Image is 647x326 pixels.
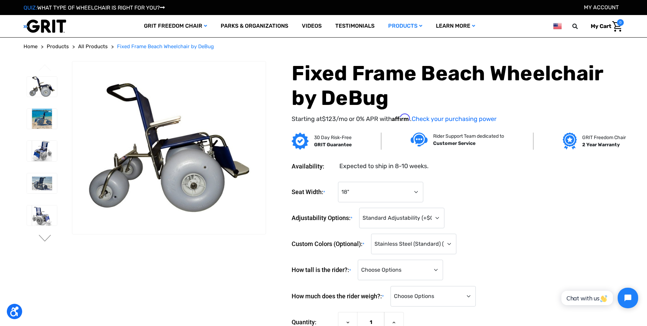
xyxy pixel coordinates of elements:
[433,133,504,140] p: Rider Support Team dedicated to
[411,133,428,147] img: Customer service
[563,133,577,150] img: Grit freedom
[24,19,66,33] img: GRIT All-Terrain Wheelchair and Mobility Equipment
[292,286,387,307] label: How much does the rider weigh?:
[292,234,368,255] label: Custom Colors (Optional):
[292,133,309,150] img: GRIT Guarantee
[433,140,475,146] strong: Customer Service
[322,115,336,123] span: $123
[292,114,623,124] p: Starting at /mo or 0% APR with .
[314,142,352,148] strong: GRIT Guarantee
[214,15,295,37] a: Parks & Organizations
[292,260,354,281] label: How tall is the rider?:
[27,77,57,97] img: Fixed Frame Beach Wheelchair by DeBug
[314,134,352,141] p: 30 Day Risk-Free
[24,4,37,11] span: QUIZ:
[612,21,622,32] img: Cart
[412,115,497,123] a: Check your purchasing power - Learn more about Affirm Financing (opens in modal)
[38,64,52,72] button: Go to slide 4 of 4
[292,162,335,171] dt: Availability:
[575,19,586,33] input: Search
[137,15,214,37] a: GRIT Freedom Chair
[295,15,328,37] a: Videos
[117,43,214,51] a: Fixed Frame Beach Wheelchair by DeBug
[292,182,335,203] label: Seat Width:
[582,134,626,141] p: GRIT Freedom Chair
[78,43,108,50] span: All Products
[328,15,381,37] a: Testimonials
[429,15,482,37] a: Learn More
[27,205,57,226] img: Fixed Frame Beach Wheelchair by DeBug
[584,4,619,11] a: Account
[24,4,165,11] a: QUIZ:WHAT TYPE OF WHEELCHAIR IS RIGHT FOR YOU?
[27,173,57,193] img: Fixed Frame Beach Wheelchair by DeBug
[582,142,620,148] strong: 2 Year Warranty
[392,114,410,121] span: Affirm
[553,22,561,30] img: us.png
[554,282,644,314] iframe: Tidio Chat
[292,61,623,110] h1: Fixed Frame Beach Wheelchair by DeBug
[27,141,57,161] img: Fixed Frame Beach Wheelchair by DeBug
[24,43,624,51] nav: Breadcrumb
[47,43,69,50] span: Products
[617,19,624,26] span: 0
[72,83,266,213] img: Fixed Frame Beach Wheelchair by DeBug
[339,162,429,171] dd: Expected to ship in 8-10 weeks.
[47,43,69,51] a: Products
[292,208,356,229] label: Adjustability Options:
[38,235,52,243] button: Go to slide 2 of 4
[27,109,57,129] img: Fixed Frame Beach Wheelchair by DeBug
[586,19,624,33] a: Cart with 0 items
[24,43,38,50] span: Home
[381,15,429,37] a: Products
[117,43,214,50] span: Fixed Frame Beach Wheelchair by DeBug
[24,43,38,51] a: Home
[591,23,611,29] span: My Cart
[78,43,108,51] a: All Products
